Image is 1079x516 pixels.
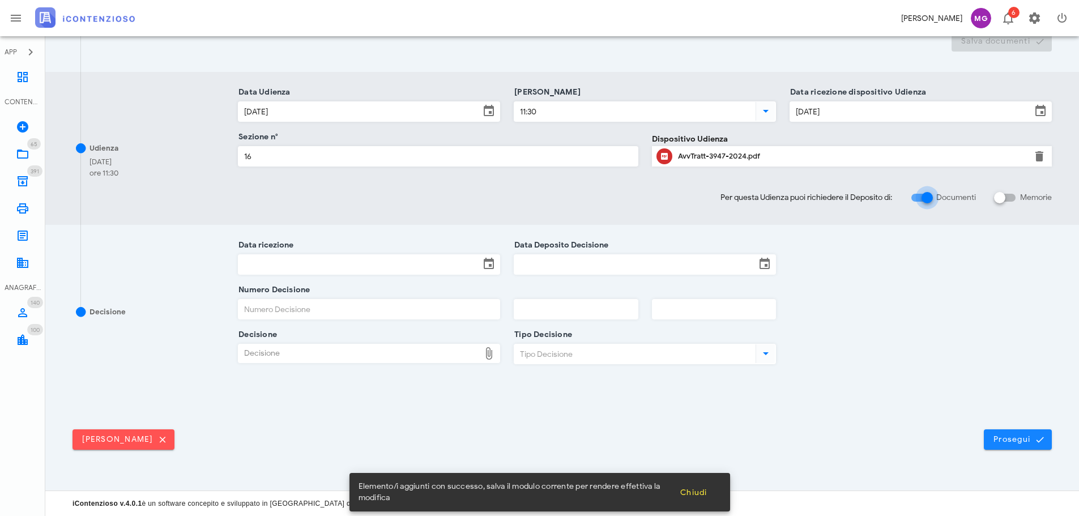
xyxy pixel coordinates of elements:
[678,147,1026,165] div: Clicca per aprire un'anteprima del file o scaricarlo
[235,329,277,340] label: Decisione
[31,168,39,175] span: 391
[235,87,291,98] label: Data Udienza
[787,87,926,98] label: Data ricezione dispositivo Udienza
[720,191,892,203] span: Per questa Udienza puoi richiedere il Deposito di:
[31,140,37,148] span: 65
[359,481,671,504] span: Elemento/i aggiunti con successo, salva il modulo corrente per rendere effettiva la modifica
[89,306,126,318] div: Decisione
[89,168,118,179] div: ore 11:30
[235,131,278,143] label: Sezione n°
[82,434,165,445] span: [PERSON_NAME]
[514,102,753,121] input: Ora Udienza
[72,500,142,508] strong: iContenzioso v.4.0.1
[238,300,500,319] input: Numero Decisione
[72,429,174,450] button: [PERSON_NAME]
[27,138,41,150] span: Distintivo
[971,8,991,28] span: MG
[89,143,118,154] div: Udienza
[652,133,728,145] label: Dispositivo Udienza
[967,5,994,32] button: MG
[27,165,42,177] span: Distintivo
[671,482,717,502] button: Chiudi
[238,344,480,363] div: Decisione
[901,12,962,24] div: [PERSON_NAME]
[1008,7,1020,18] span: Distintivo
[993,434,1043,445] span: Prosegui
[994,5,1021,32] button: Distintivo
[5,283,41,293] div: ANAGRAFICA
[5,97,41,107] div: CONTENZIOSO
[31,326,40,334] span: 100
[984,429,1052,450] button: Prosegui
[1033,150,1046,163] button: Elimina
[514,344,753,364] input: Tipo Decisione
[89,156,118,168] div: [DATE]
[35,7,135,28] img: logo-text-2x.png
[936,192,976,203] label: Documenti
[27,297,43,308] span: Distintivo
[511,87,581,98] label: [PERSON_NAME]
[235,284,310,296] label: Numero Decisione
[511,329,572,340] label: Tipo Decisione
[656,148,672,164] button: Clicca per aprire un'anteprima del file o scaricarlo
[238,147,637,166] input: Sezione n°
[31,299,40,306] span: 140
[1020,192,1052,203] label: Memorie
[678,152,1026,161] div: AvvTratt-3947-2024.pdf
[27,324,43,335] span: Distintivo
[680,488,707,497] span: Chiudi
